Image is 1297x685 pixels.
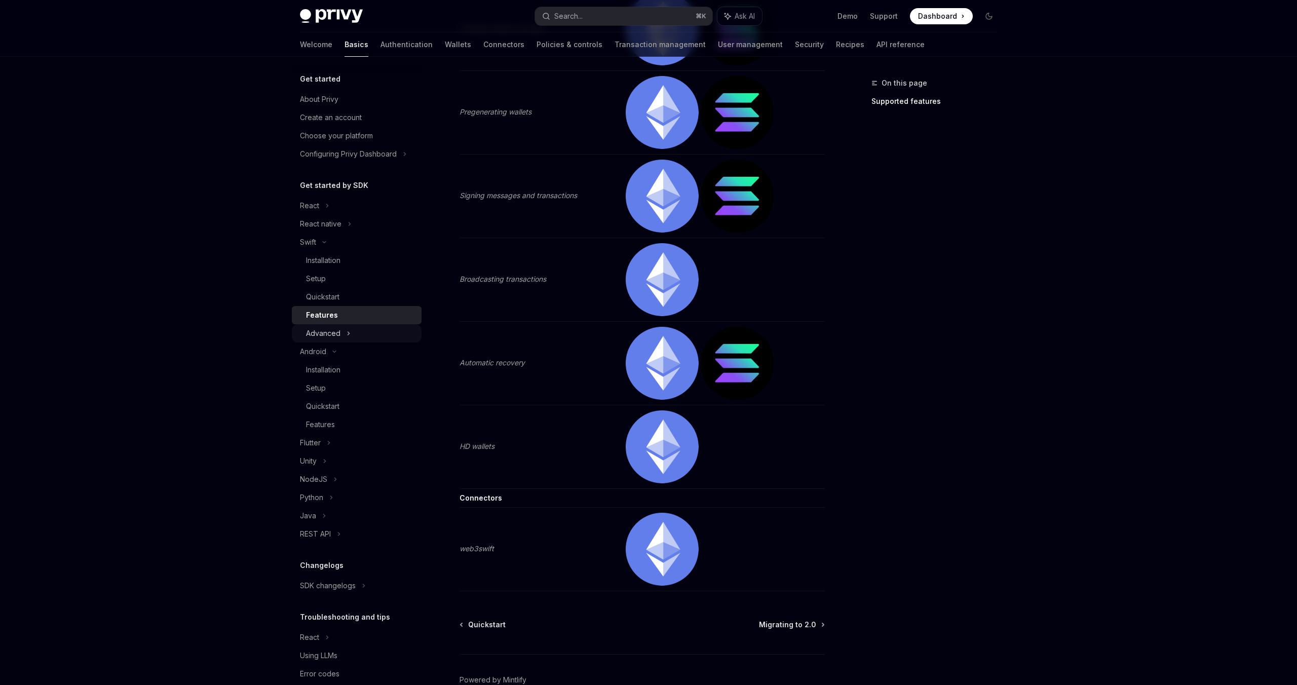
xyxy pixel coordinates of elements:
div: NodeJS [300,473,327,485]
div: React [300,631,319,643]
a: Setup [292,270,422,288]
img: ethereum.png [626,327,699,400]
a: Features [292,415,422,434]
span: Quickstart [468,620,506,630]
a: API reference [876,32,925,57]
div: REST API [300,528,331,540]
a: Powered by Mintlify [460,675,526,685]
a: Demo [837,11,858,21]
a: Quickstart [461,620,506,630]
div: Python [300,491,323,504]
div: Java [300,510,316,522]
em: HD wallets [460,442,494,450]
a: Dashboard [910,8,973,24]
span: Migrating to 2.0 [759,620,816,630]
div: Setup [306,273,326,285]
a: Choose your platform [292,127,422,145]
a: Security [795,32,824,57]
span: Dashboard [918,11,957,21]
h5: Get started by SDK [300,179,368,192]
img: ethereum.png [626,513,699,586]
a: Features [292,306,422,324]
div: SDK changelogs [300,580,356,592]
img: solana.png [701,76,774,149]
em: web3swift [460,544,494,553]
h5: Get started [300,73,340,85]
div: React [300,200,319,212]
a: Basics [345,32,368,57]
a: Create an account [292,108,422,127]
div: Flutter [300,437,321,449]
div: About Privy [300,93,338,105]
a: Using LLMs [292,646,422,665]
img: ethereum.png [626,410,699,483]
div: Installation [306,364,340,376]
img: ethereum.png [626,160,699,233]
div: Features [306,309,338,321]
a: About Privy [292,90,422,108]
a: Setup [292,379,422,397]
a: Wallets [445,32,471,57]
div: Error codes [300,668,339,680]
img: solana.png [701,160,774,233]
a: Supported features [871,93,1005,109]
button: Search...⌘K [535,7,712,25]
div: Unity [300,455,317,467]
div: Search... [554,10,583,22]
a: Quickstart [292,288,422,306]
a: Installation [292,361,422,379]
a: Welcome [300,32,332,57]
div: Using LLMs [300,650,337,662]
strong: Connectors [460,493,502,502]
div: Quickstart [306,291,339,303]
a: Policies & controls [537,32,602,57]
span: Ask AI [735,11,755,21]
em: Automatic recovery [460,358,525,367]
img: ethereum.png [626,243,699,316]
div: Installation [306,254,340,267]
div: Quickstart [306,400,339,412]
div: Android [300,346,326,358]
div: Create an account [300,111,362,124]
a: Error codes [292,665,422,683]
button: Toggle dark mode [981,8,997,24]
a: Migrating to 2.0 [759,620,824,630]
a: Recipes [836,32,864,57]
a: Transaction management [615,32,706,57]
div: Choose your platform [300,130,373,142]
a: Installation [292,251,422,270]
img: solana.png [701,327,774,400]
a: Connectors [483,32,524,57]
a: Support [870,11,898,21]
img: dark logo [300,9,363,23]
div: Advanced [306,327,340,339]
h5: Troubleshooting and tips [300,611,390,623]
div: React native [300,218,341,230]
em: Pregenerating wallets [460,107,531,116]
a: User management [718,32,783,57]
img: ethereum.png [626,76,699,149]
div: Features [306,418,335,431]
em: Signing messages and transactions [460,191,577,200]
div: Setup [306,382,326,394]
a: Quickstart [292,397,422,415]
button: Ask AI [717,7,762,25]
div: Configuring Privy Dashboard [300,148,397,160]
span: ⌘ K [696,12,706,20]
a: Authentication [380,32,433,57]
span: On this page [882,77,927,89]
div: Swift [300,236,316,248]
em: Broadcasting transactions [460,275,546,283]
h5: Changelogs [300,559,344,572]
